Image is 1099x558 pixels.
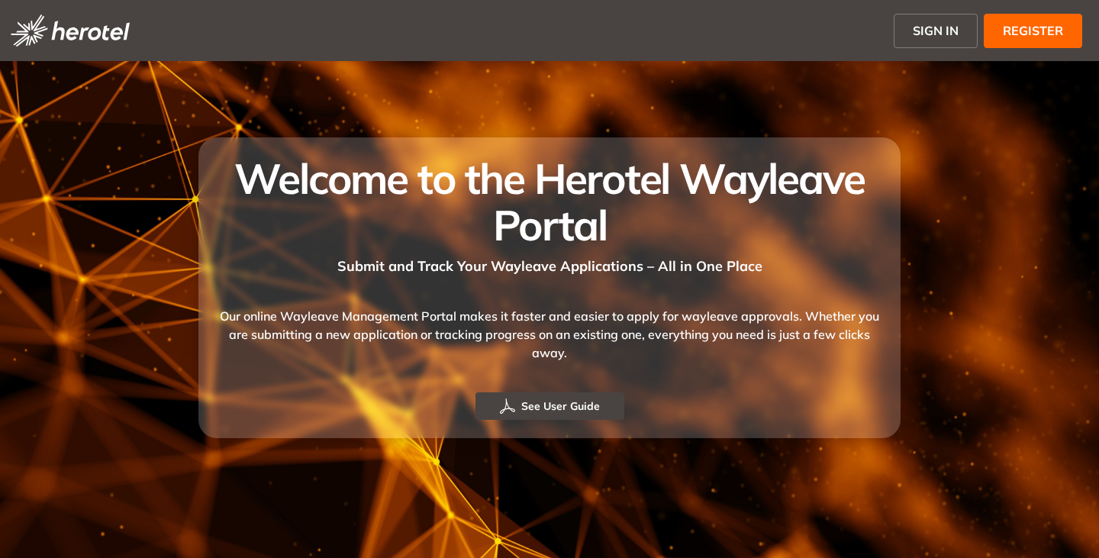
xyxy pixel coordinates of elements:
span: SIGN IN [913,21,959,40]
span: See User Guide [521,398,600,414]
img: logo [11,15,130,47]
div: Our online Wayleave Management Portal makes it faster and easier to apply for wayleave approvals.... [217,276,882,392]
div: Submit and Track Your Wayleave Applications – All in One Place [217,248,882,276]
button: REGISTER [984,14,1082,48]
span: REGISTER [1003,21,1063,40]
span: Welcome to the Herotel Wayleave Portal [234,152,864,251]
button: SIGN IN [894,14,978,48]
button: See User Guide [475,392,624,420]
